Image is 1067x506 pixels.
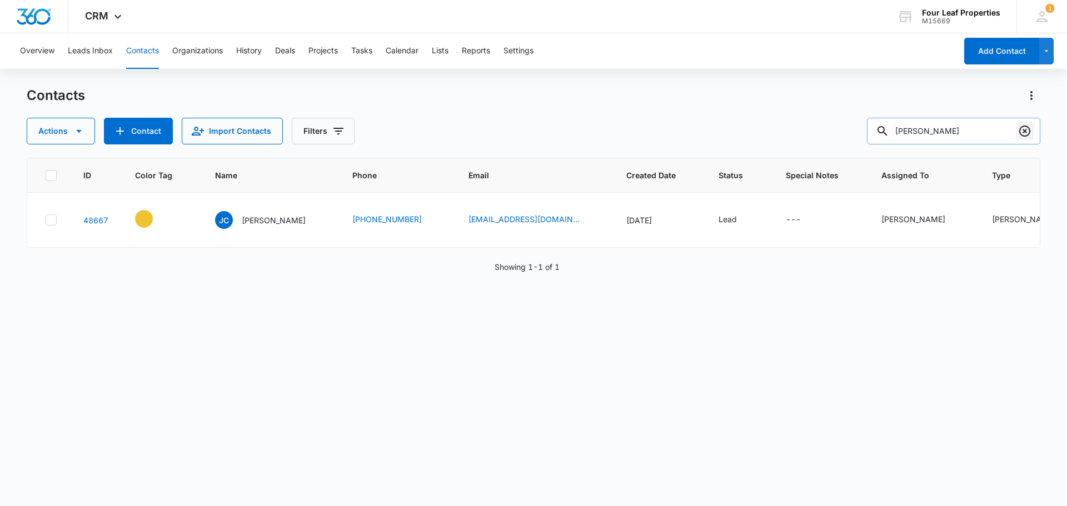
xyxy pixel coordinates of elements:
div: Status - Lead - Select to Edit Field [719,213,757,227]
p: Showing 1-1 of 1 [495,261,560,273]
button: Deals [275,33,295,69]
button: Contacts [126,33,159,69]
button: Clear [1016,122,1034,140]
div: Special Notes - - Select to Edit Field [786,213,821,227]
span: CRM [85,10,108,22]
div: Email - jeraddee23@gmail.com - Select to Edit Field [468,213,600,227]
span: Color Tag [135,169,172,181]
div: account id [922,17,1000,25]
div: Phone - (903) 812-6098 - Select to Edit Field [352,213,442,227]
span: JC [215,211,233,229]
button: Add Contact [104,118,173,144]
input: Search Contacts [867,118,1040,144]
button: Calendar [386,33,418,69]
button: Lists [432,33,448,69]
div: [PERSON_NAME] [881,213,945,225]
button: Filters [292,118,355,144]
button: Organizations [172,33,223,69]
a: [PHONE_NUMBER] [352,213,422,225]
div: Assigned To - Eleida Romero - Select to Edit Field [881,213,965,227]
button: Actions [1023,87,1040,104]
span: Special Notes [786,169,839,181]
button: History [236,33,262,69]
h1: Contacts [27,87,85,104]
button: Settings [503,33,533,69]
button: Overview [20,33,54,69]
button: Tasks [351,33,372,69]
span: Status [719,169,743,181]
div: - - Select to Edit Field [135,210,173,228]
div: [DATE] [626,214,692,226]
span: Name [215,169,310,181]
div: Name - Jerad Craine - Select to Edit Field [215,211,326,229]
button: Import Contacts [182,118,283,144]
span: Phone [352,169,426,181]
button: Projects [308,33,338,69]
button: Leads Inbox [68,33,113,69]
span: Assigned To [881,169,949,181]
button: Add Contact [964,38,1039,64]
p: [PERSON_NAME] [242,214,306,226]
div: account name [922,8,1000,17]
div: notifications count [1045,4,1054,13]
span: 1 [1045,4,1054,13]
a: [EMAIL_ADDRESS][DOMAIN_NAME] [468,213,580,225]
a: Navigate to contact details page for Jerad Craine [83,216,108,225]
div: --- [786,213,801,227]
span: ID [83,169,92,181]
button: Actions [27,118,95,144]
button: Reports [462,33,490,69]
div: Lead [719,213,737,225]
span: Created Date [626,169,676,181]
span: Email [468,169,584,181]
